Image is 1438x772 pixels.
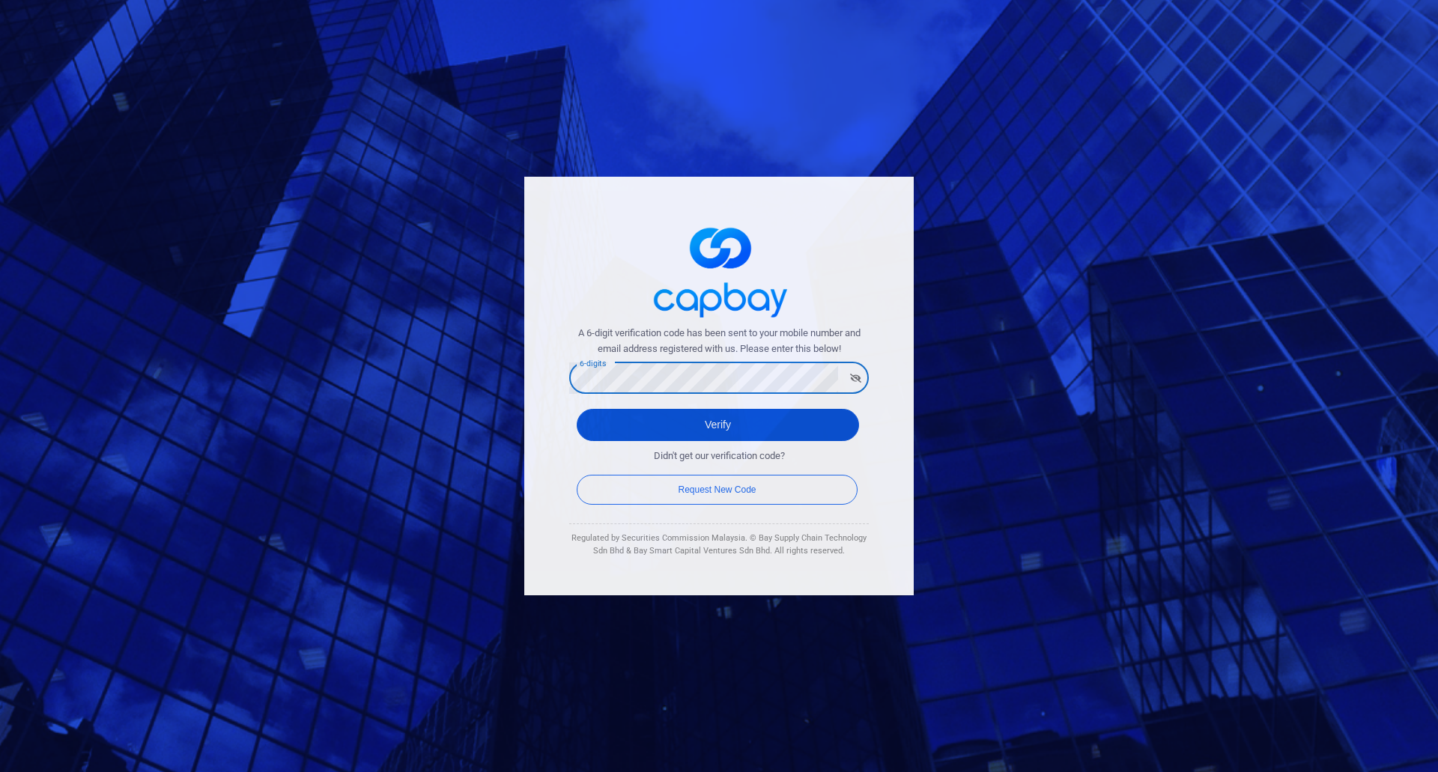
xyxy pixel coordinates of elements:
[644,214,794,326] img: logo
[654,449,785,464] span: Didn't get our verification code?
[580,358,606,369] label: 6-digits
[569,326,869,357] span: A 6-digit verification code has been sent to your mobile number and email address registered with...
[577,409,859,441] button: Verify
[569,532,869,558] div: Regulated by Securities Commission Malaysia. © Bay Supply Chain Technology Sdn Bhd & Bay Smart Ca...
[577,475,858,505] button: Request New Code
